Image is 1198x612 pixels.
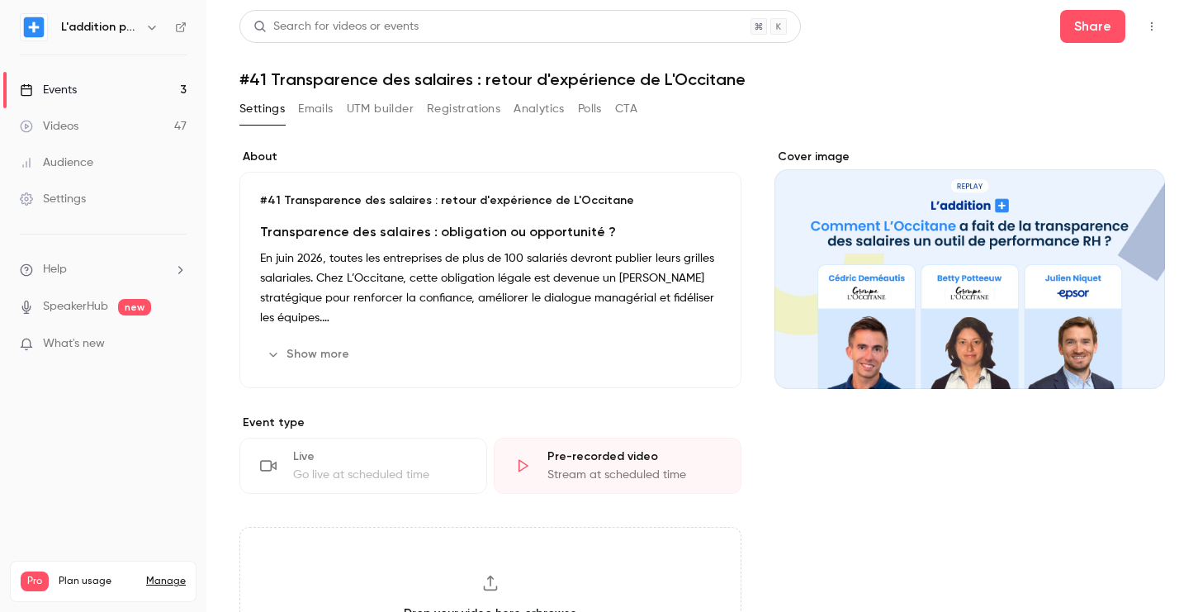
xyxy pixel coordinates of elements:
span: Help [43,261,67,278]
div: Events [20,82,77,98]
label: Cover image [774,149,1165,165]
img: L'addition par Epsor [21,14,47,40]
iframe: Noticeable Trigger [167,337,187,352]
button: Registrations [427,96,500,122]
div: Search for videos or events [253,18,419,36]
p: En juin 2026, toutes les entreprises de plus de 100 salariés devront publier leurs grilles salari... [260,249,721,328]
h1: #41 Transparence des salaires : retour d'expérience de L'Occitane [239,69,1165,89]
div: Settings [20,191,86,207]
div: Go live at scheduled time [293,467,466,483]
span: What's new [43,335,105,353]
a: SpeakerHub [43,298,108,315]
section: Cover image [774,149,1165,389]
button: Settings [239,96,285,122]
button: Analytics [514,96,565,122]
div: Pre-recorded videoStream at scheduled time [494,438,741,494]
button: Show more [260,341,359,368]
button: CTA [615,96,637,122]
button: UTM builder [347,96,414,122]
p: #41 Transparence des salaires : retour d'expérience de L'Occitane [260,192,721,209]
span: Plan usage [59,575,136,588]
h4: Transparence des salaires : obligation ou opportunité ? [260,222,721,242]
div: Stream at scheduled time [547,467,721,483]
div: Live [293,448,466,465]
button: Polls [578,96,602,122]
button: Share [1060,10,1125,43]
span: new [118,299,151,315]
button: Emails [298,96,333,122]
p: Event type [239,415,741,431]
div: Videos [20,118,78,135]
li: help-dropdown-opener [20,261,187,278]
div: Pre-recorded video [547,448,721,465]
label: About [239,149,741,165]
div: LiveGo live at scheduled time [239,438,487,494]
h6: L'addition par Epsor [61,19,139,36]
div: Audience [20,154,93,171]
a: Manage [146,575,186,588]
span: Pro [21,572,49,591]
